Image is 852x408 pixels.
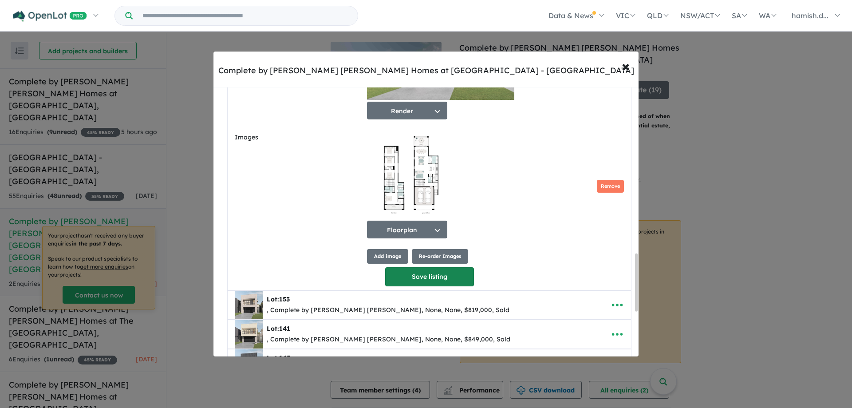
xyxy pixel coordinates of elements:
[13,11,87,22] img: Openlot PRO Logo White
[235,320,263,349] img: Complete%20by%20McDonald%20Jones%20Homes%20at%20Huntlee%20-%20North%20Rothbury%20-%20Lot%20141___...
[367,221,447,238] button: Floorplan
[267,325,290,333] b: Lot:
[134,6,356,25] input: Try estate name, suburb, builder or developer
[412,249,468,264] button: Re-order Images
[267,295,290,303] b: Lot:
[279,325,290,333] span: 141
[622,56,630,75] span: ×
[235,291,263,319] img: Complete%20by%20McDonald%20Jones%20Homes%20at%20Huntlee%20-%20North%20Rothbury%20-%20Lot%20153___...
[267,305,509,316] div: , Complete by [PERSON_NAME] [PERSON_NAME], None, None, $819,000, Sold
[367,102,447,119] button: Render
[235,349,263,378] img: Complete%20by%20McDonald%20Jones%20Homes%20at%20Huntlee%20-%20North%20Rothbury%20-%20Lot%20145___...
[235,132,363,143] label: Images
[367,130,452,219] img: Complete by McDonald Jones Homes at Huntlee - North Rothbury - Lot 147 Floorplan
[792,11,828,20] span: hamish.d...
[267,354,290,362] b: Lot:
[218,65,634,76] div: Complete by [PERSON_NAME] [PERSON_NAME] Homes at [GEOGRAPHIC_DATA] - [GEOGRAPHIC_DATA]
[279,354,290,362] span: 145
[367,249,408,264] button: Add image
[385,267,474,286] button: Save listing
[267,334,510,345] div: , Complete by [PERSON_NAME] [PERSON_NAME], None, None, $849,000, Sold
[597,180,624,193] button: Remove
[279,295,290,303] span: 153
